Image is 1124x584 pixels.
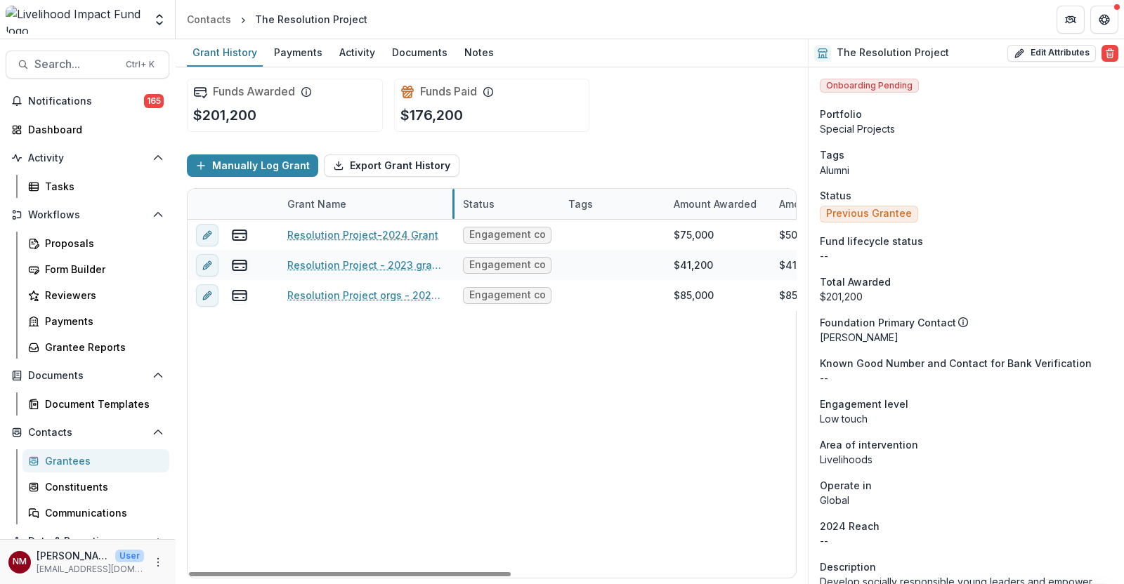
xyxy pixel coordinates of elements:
[45,453,158,468] div: Grantees
[45,262,158,277] div: Form Builder
[334,39,381,67] a: Activity
[13,557,27,566] div: Njeri Muthuri
[22,392,169,416] a: Document Templates
[674,227,714,242] div: $75,000
[28,209,147,221] span: Workflows
[560,189,665,219] div: Tags
[400,105,463,126] p: $176,200
[287,227,438,242] a: Resolution Project-2024 Grant
[28,370,147,382] span: Documents
[455,197,503,211] div: Status
[144,94,164,108] span: 165
[455,189,560,219] div: Status
[6,6,144,34] img: Livelihood Impact Fund logo
[45,179,158,194] div: Tasks
[820,330,1113,345] p: [PERSON_NAME]
[820,411,1113,426] p: Low touch
[34,58,117,71] span: Search...
[6,90,169,112] button: Notifications165
[45,505,158,520] div: Communications
[1090,6,1118,34] button: Get Help
[6,147,169,169] button: Open Activity
[268,42,328,62] div: Payments
[45,397,158,411] div: Document Templates
[231,287,248,304] button: view-payments
[560,197,601,211] div: Tags
[28,152,147,164] span: Activity
[150,6,169,34] button: Open entity switcher
[22,336,169,359] a: Grantee Reports
[196,254,218,277] button: edit
[820,397,908,411] span: Engagement level
[187,42,263,62] div: Grant History
[150,554,166,571] button: More
[820,147,844,162] span: Tags
[22,232,169,255] a: Proposals
[820,315,956,330] p: Foundation Primary Contact
[820,559,876,574] span: Description
[22,449,169,472] a: Grantees
[837,47,949,59] h2: The Resolution Project
[187,154,318,177] button: Manually Log Grant
[22,475,169,498] a: Constituents
[37,548,110,563] p: [PERSON_NAME]
[22,175,169,198] a: Tasks
[45,288,158,303] div: Reviewers
[181,9,373,29] nav: breadcrumb
[820,165,849,177] span: Alumni
[255,12,367,27] div: The Resolution Project
[771,189,876,219] div: Amount Paid
[231,257,248,274] button: view-payments
[1007,45,1096,62] button: Edit Attributes
[386,42,453,62] div: Documents
[820,356,1092,371] span: Known Good Number and Contact for Bank Verification
[674,288,714,303] div: $85,000
[115,550,144,562] p: User
[213,85,295,98] h2: Funds Awarded
[123,57,157,72] div: Ctrl + K
[196,284,218,307] button: edit
[820,371,1113,385] p: --
[324,154,459,177] button: Export Grant History
[469,289,545,301] span: Engagement completed
[45,340,158,354] div: Grantee Reports
[279,197,355,211] div: Grant Name
[820,452,1113,467] p: Livelihoods
[820,478,872,493] span: Operate in
[826,208,912,220] span: Previous Grantee
[779,197,841,211] p: Amount Paid
[6,204,169,226] button: Open Workflows
[820,274,891,289] span: Total Awarded
[279,189,455,219] div: Grant Name
[196,224,218,246] button: edit
[22,501,169,524] a: Communications
[268,39,328,67] a: Payments
[459,42,499,62] div: Notes
[6,530,169,552] button: Open Data & Reporting
[820,533,1113,548] p: --
[820,248,1113,263] p: --
[386,39,453,67] a: Documents
[779,288,819,303] div: $85,000
[28,536,147,547] span: Data & Reporting
[779,227,819,242] div: $50,000
[820,188,851,203] span: Status
[469,229,545,241] span: Engagement completed
[820,493,1113,507] p: Global
[820,234,923,248] span: Fund lifecycle status
[187,39,263,67] a: Grant History
[181,9,237,29] a: Contacts
[665,197,765,211] div: Amount Awarded
[665,189,771,219] div: Amount Awarded
[45,479,158,494] div: Constituents
[45,314,158,328] div: Payments
[28,427,147,439] span: Contacts
[469,259,545,271] span: Engagement completed
[820,79,919,93] span: Onboarding Pending
[459,39,499,67] a: Notes
[22,258,169,281] a: Form Builder
[193,105,256,126] p: $201,200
